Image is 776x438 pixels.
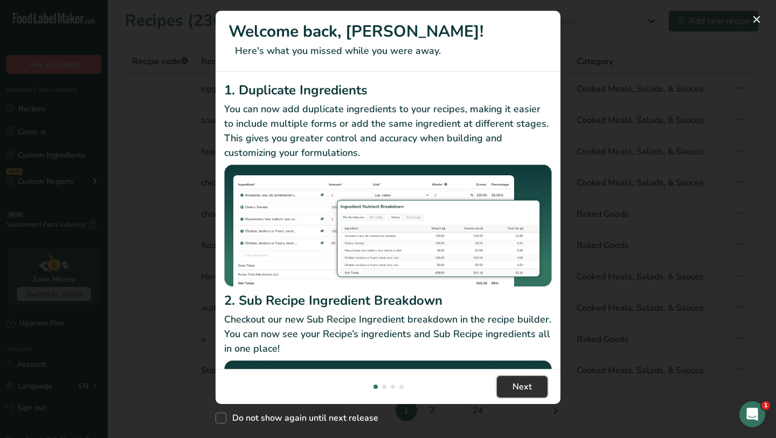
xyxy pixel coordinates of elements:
h1: Welcome back, [PERSON_NAME]! [228,19,548,44]
img: Duplicate Ingredients [224,165,552,287]
p: Here's what you missed while you were away. [228,44,548,58]
iframe: Intercom live chat [739,401,765,427]
span: Next [512,380,532,393]
span: Do not show again until next release [226,413,378,423]
h2: 1. Duplicate Ingredients [224,80,552,100]
p: Checkout our new Sub Recipe Ingredient breakdown in the recipe builder. You can now see your Reci... [224,312,552,356]
button: Next [497,376,548,398]
h2: 2. Sub Recipe Ingredient Breakdown [224,291,552,310]
p: You can now add duplicate ingredients to your recipes, making it easier to include multiple forms... [224,102,552,160]
span: 1 [761,401,770,410]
